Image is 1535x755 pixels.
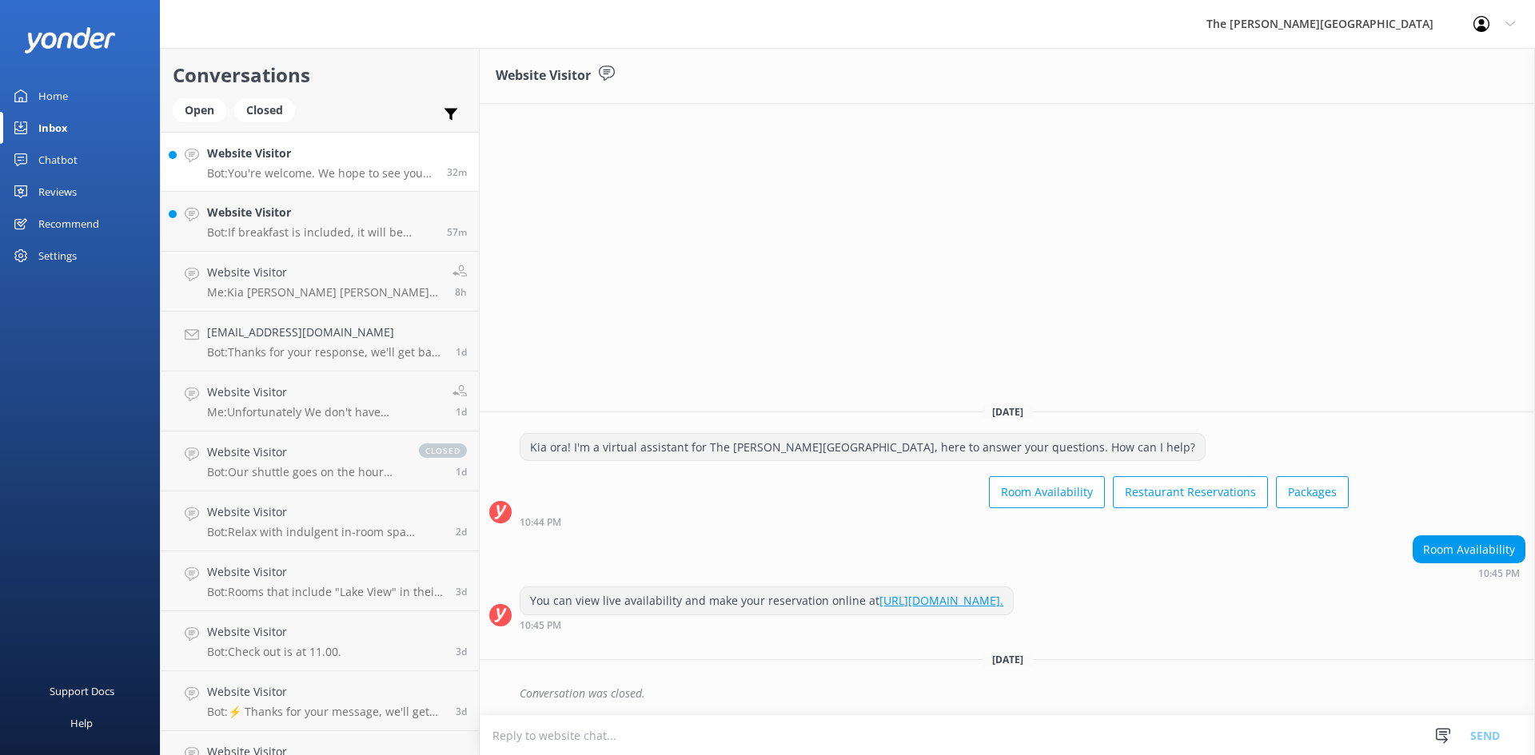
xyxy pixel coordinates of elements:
[207,563,444,581] h4: Website Visitor
[207,264,441,281] h4: Website Visitor
[520,434,1205,461] div: Kia ora! I'm a virtual assistant for The [PERSON_NAME][GEOGRAPHIC_DATA], here to answer your ques...
[1413,536,1525,563] div: Room Availability
[38,176,77,208] div: Reviews
[447,165,467,179] span: Sep 14 2025 08:26pm (UTC +12:00) Pacific/Auckland
[161,252,479,312] a: Website VisitorMe:Kia [PERSON_NAME] [PERSON_NAME], Thank you for choosing to stay with The [PERSO...
[456,525,467,538] span: Sep 12 2025 05:13pm (UTC +12:00) Pacific/Auckland
[207,166,435,181] p: Bot: You're welcome. We hope to see you at The [PERSON_NAME][GEOGRAPHIC_DATA] soon!
[456,405,467,419] span: Sep 13 2025 05:54am (UTC +12:00) Pacific/Auckland
[161,551,479,611] a: Website VisitorBot:Rooms that include "Lake View" in their name, along with our Penthouses and Vi...
[520,518,561,527] strong: 10:44 PM
[50,675,114,707] div: Support Docs
[161,671,479,731] a: Website VisitorBot:⚡ Thanks for your message, we'll get back to you as soon as we can. You're als...
[456,345,467,359] span: Sep 13 2025 04:29pm (UTC +12:00) Pacific/Auckland
[161,192,479,252] a: Website VisitorBot:If breakfast is included, it will be mentioned in your booking confirmation.57m
[161,312,479,372] a: [EMAIL_ADDRESS][DOMAIN_NAME]Bot:Thanks for your response, we'll get back to you as soon as we can...
[983,653,1033,666] span: [DATE]
[520,680,1525,707] div: Conversation was closed.
[207,645,341,659] p: Bot: Check out is at 11.00.
[456,465,467,479] span: Sep 12 2025 10:38pm (UTC +12:00) Pacific/Auckland
[38,80,68,112] div: Home
[207,443,403,461] h4: Website Visitor
[207,503,444,521] h4: Website Visitor
[447,225,467,239] span: Sep 14 2025 08:02pm (UTC +12:00) Pacific/Auckland
[207,465,403,479] p: Bot: Our shuttle goes on the hour from 8:00am, returning at 15 minutes past the hour, up until 10...
[161,491,479,551] a: Website VisitorBot:Relax with indulgent in-room spa treatments by Indulge Mobile Spa, offering ex...
[207,345,444,360] p: Bot: Thanks for your response, we'll get back to you as soon as we can during opening hours.
[456,705,467,718] span: Sep 11 2025 04:38am (UTC +12:00) Pacific/Auckland
[207,405,441,419] p: Me: Unfortunately We don't have availability on days you requested.
[207,585,444,599] p: Bot: Rooms that include "Lake View" in their name, along with our Penthouses and Villas/Residence...
[161,611,479,671] a: Website VisitorBot:Check out is at 11.00.3d
[173,60,467,90] h2: Conversations
[207,225,435,240] p: Bot: If breakfast is included, it will be mentioned in your booking confirmation.
[520,516,1349,527] div: Aug 16 2025 10:44pm (UTC +12:00) Pacific/Auckland
[879,593,1003,608] a: [URL][DOMAIN_NAME].
[1413,567,1525,578] div: Aug 16 2025 10:45pm (UTC +12:00) Pacific/Auckland
[207,705,444,719] p: Bot: ⚡ Thanks for your message, we'll get back to you as soon as we can. You're also welcome to k...
[173,98,226,122] div: Open
[161,132,479,192] a: Website VisitorBot:You're welcome. We hope to see you at The [PERSON_NAME][GEOGRAPHIC_DATA] soon!32m
[1113,476,1268,508] button: Restaurant Reservations
[496,66,591,86] h3: Website Visitor
[70,707,93,739] div: Help
[24,27,116,54] img: yonder-white-logo.png
[173,101,234,118] a: Open
[161,372,479,431] a: Website VisitorMe:Unfortunately We don't have availability on days you requested.1d
[207,204,435,221] h4: Website Visitor
[207,145,435,162] h4: Website Visitor
[207,623,341,641] h4: Website Visitor
[520,619,1014,630] div: Aug 16 2025 10:45pm (UTC +12:00) Pacific/Auckland
[983,405,1033,419] span: [DATE]
[207,324,444,341] h4: [EMAIL_ADDRESS][DOMAIN_NAME]
[234,101,303,118] a: Closed
[38,112,68,144] div: Inbox
[38,240,77,272] div: Settings
[520,621,561,630] strong: 10:45 PM
[38,144,78,176] div: Chatbot
[455,285,467,299] span: Sep 14 2025 12:40pm (UTC +12:00) Pacific/Auckland
[989,476,1105,508] button: Room Availability
[207,683,444,701] h4: Website Visitor
[456,585,467,598] span: Sep 11 2025 02:49pm (UTC +12:00) Pacific/Auckland
[234,98,295,122] div: Closed
[489,680,1525,707] div: 2025-08-18T20:59:18.642
[456,645,467,658] span: Sep 11 2025 10:39am (UTC +12:00) Pacific/Auckland
[38,208,99,240] div: Recommend
[1276,476,1349,508] button: Packages
[1478,569,1520,578] strong: 10:45 PM
[207,383,441,401] h4: Website Visitor
[419,443,467,458] span: closed
[207,525,444,539] p: Bot: Relax with indulgent in-room spa treatments by Indulge Mobile Spa, offering expert massages ...
[207,285,441,300] p: Me: Kia [PERSON_NAME] [PERSON_NAME], Thank you for choosing to stay with The [PERSON_NAME][GEOGRA...
[161,431,479,491] a: Website VisitorBot:Our shuttle goes on the hour from 8:00am, returning at 15 minutes past the hou...
[520,587,1013,614] div: You can view live availability and make your reservation online at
